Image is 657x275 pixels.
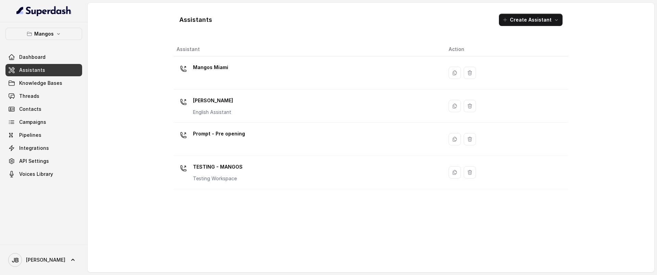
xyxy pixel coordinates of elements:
[19,119,46,126] span: Campaigns
[193,175,243,182] p: Testing Workspace
[5,142,82,154] a: Integrations
[499,14,563,26] button: Create Assistant
[443,42,568,56] th: Action
[5,90,82,102] a: Threads
[12,257,19,264] text: JB
[174,42,443,56] th: Assistant
[5,28,82,40] button: Mangos
[19,80,62,87] span: Knowledge Bases
[16,5,72,16] img: light.svg
[19,67,45,74] span: Assistants
[179,14,212,25] h1: Assistants
[5,168,82,180] a: Voices Library
[193,95,233,106] p: [PERSON_NAME]
[5,129,82,141] a: Pipelines
[19,106,41,113] span: Contacts
[19,171,53,178] span: Voices Library
[193,62,228,73] p: Mangos Miami
[34,30,54,38] p: Mangos
[5,116,82,128] a: Campaigns
[193,161,243,172] p: TESTING - MANGOS
[19,54,46,61] span: Dashboard
[26,257,65,263] span: [PERSON_NAME]
[19,93,39,100] span: Threads
[5,51,82,63] a: Dashboard
[19,158,49,165] span: API Settings
[5,103,82,115] a: Contacts
[5,250,82,270] a: [PERSON_NAME]
[5,77,82,89] a: Knowledge Bases
[5,64,82,76] a: Assistants
[193,128,245,139] p: Prompt - Pre opening
[19,132,41,139] span: Pipelines
[193,109,233,116] p: English Assistant
[19,145,49,152] span: Integrations
[5,155,82,167] a: API Settings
